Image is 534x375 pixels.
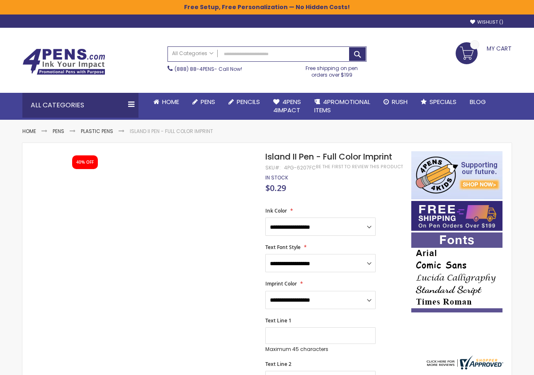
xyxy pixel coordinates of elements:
[265,151,392,162] span: Island II Pen - Full Color Imprint
[425,364,503,371] a: 4pens.com certificate URL
[22,128,36,135] a: Home
[265,317,291,324] span: Text Line 1
[201,97,215,106] span: Pens
[22,48,105,75] img: 4Pens Custom Pens and Promotional Products
[470,97,486,106] span: Blog
[222,93,267,111] a: Pencils
[265,207,287,214] span: Ink Color
[168,47,218,60] a: All Categories
[81,128,113,135] a: Plastic Pens
[411,151,502,199] img: 4pens 4 kids
[377,93,414,111] a: Rush
[267,93,308,120] a: 4Pens4impact
[316,164,403,170] a: Be the first to review this product
[265,182,286,194] span: $0.29
[265,174,288,181] div: Availability
[430,97,456,106] span: Specials
[463,93,493,111] a: Blog
[392,97,408,106] span: Rush
[470,19,503,25] a: Wishlist
[172,50,214,57] span: All Categories
[130,128,213,135] li: Island II Pen - Full Color Imprint
[22,93,138,118] div: All Categories
[147,93,186,111] a: Home
[175,65,242,73] span: - Call Now!
[425,356,503,370] img: 4pens.com widget logo
[265,280,297,287] span: Imprint Color
[162,97,179,106] span: Home
[414,93,463,111] a: Specials
[265,174,288,181] span: In stock
[265,360,291,368] span: Text Line 2
[308,93,377,120] a: 4PROMOTIONALITEMS
[265,346,376,353] p: Maximum 45 characters
[314,97,370,114] span: 4PROMOTIONAL ITEMS
[411,232,502,312] img: font-personalization-examples
[186,93,222,111] a: Pens
[273,97,301,114] span: 4Pens 4impact
[53,128,64,135] a: Pens
[284,165,316,171] div: 4PG-6207FC
[175,65,214,73] a: (888) 88-4PENS
[76,160,94,165] div: 40% OFF
[265,164,281,171] strong: SKU
[297,62,367,78] div: Free shipping on pen orders over $199
[237,97,260,106] span: Pencils
[411,201,502,231] img: Free shipping on orders over $199
[265,244,301,251] span: Text Font Style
